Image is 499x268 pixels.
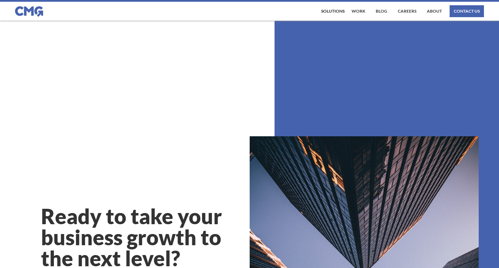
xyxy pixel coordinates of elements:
[454,9,480,13] div: contact us
[396,5,418,17] a: Careers
[15,6,43,17] img: CMG logo in blue.
[350,5,367,17] a: work
[321,9,345,13] div: Solutions
[374,5,389,17] a: Blog
[425,5,444,17] a: About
